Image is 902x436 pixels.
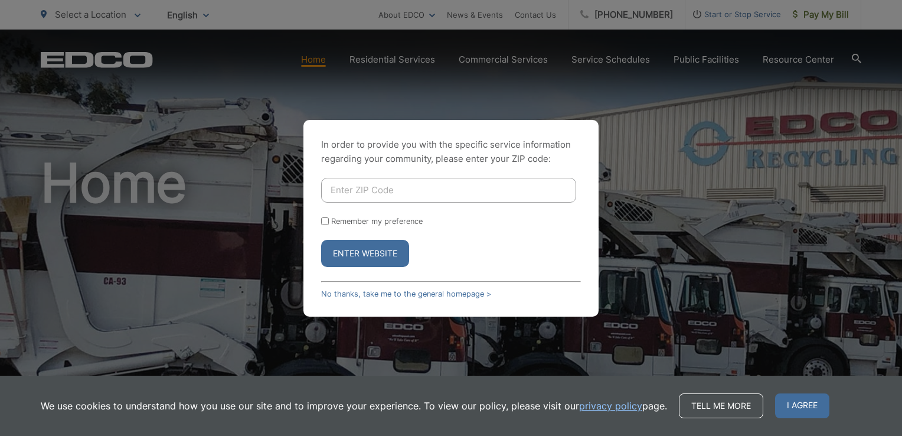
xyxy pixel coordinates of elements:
p: In order to provide you with the specific service information regarding your community, please en... [321,138,581,166]
a: No thanks, take me to the general homepage > [321,289,491,298]
p: We use cookies to understand how you use our site and to improve your experience. To view our pol... [41,399,667,413]
a: privacy policy [579,399,642,413]
a: Tell me more [679,393,763,418]
span: I agree [775,393,829,418]
button: Enter Website [321,240,409,267]
input: Enter ZIP Code [321,178,576,203]
label: Remember my preference [331,217,423,226]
